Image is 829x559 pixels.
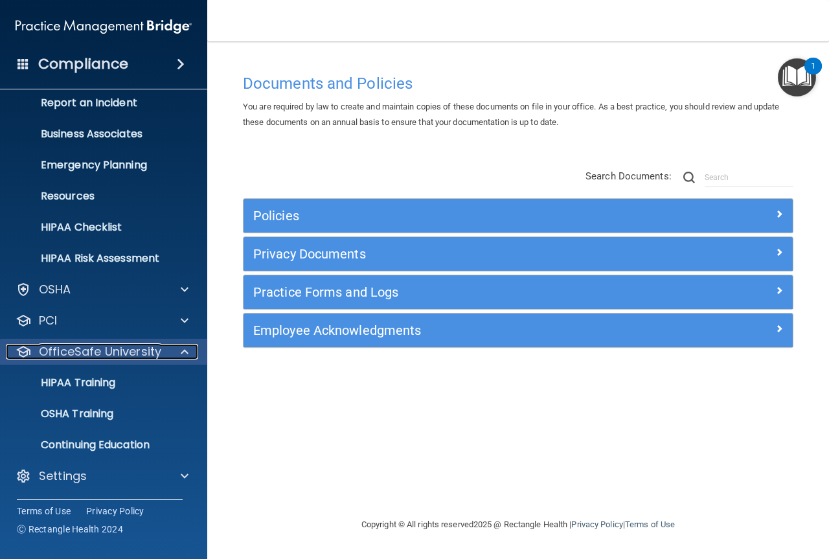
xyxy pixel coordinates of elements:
a: Employee Acknowledgments [253,320,783,341]
a: Privacy Policy [571,519,622,529]
p: Settings [39,468,87,484]
span: Ⓒ Rectangle Health 2024 [17,523,123,536]
p: HIPAA Checklist [8,221,185,234]
a: OSHA [16,282,188,297]
p: HIPAA Risk Assessment [8,252,185,265]
span: Search Documents: [585,170,672,182]
a: Terms of Use [625,519,675,529]
a: PCI [16,313,188,328]
h4: Compliance [38,55,128,73]
p: OSHA [39,282,71,297]
a: Settings [16,468,188,484]
div: Copyright © All rights reserved 2025 @ Rectangle Health | | [282,504,755,545]
a: Practice Forms and Logs [253,282,783,302]
h5: Employee Acknowledgments [253,323,646,337]
h5: Policies [253,209,646,223]
p: Resources [8,190,185,203]
div: 1 [811,66,815,83]
h5: Practice Forms and Logs [253,285,646,299]
p: Continuing Education [8,439,185,451]
img: PMB logo [16,14,192,40]
p: OfficeSafe University [39,344,161,359]
p: Emergency Planning [8,159,185,172]
h4: Documents and Policies [243,75,793,92]
span: You are required by law to create and maintain copies of these documents on file in your office. ... [243,102,780,127]
a: Terms of Use [17,505,71,518]
a: Privacy Policy [86,505,144,518]
a: Policies [253,205,783,226]
p: OSHA Training [8,407,113,420]
p: PCI [39,313,57,328]
a: OfficeSafe University [16,344,188,359]
p: Business Associates [8,128,185,141]
p: Report an Incident [8,97,185,109]
input: Search [705,168,793,187]
p: HIPAA Training [8,376,115,389]
button: Open Resource Center, 1 new notification [778,58,816,97]
img: ic-search.3b580494.png [683,172,695,183]
h5: Privacy Documents [253,247,646,261]
a: Privacy Documents [253,244,783,264]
